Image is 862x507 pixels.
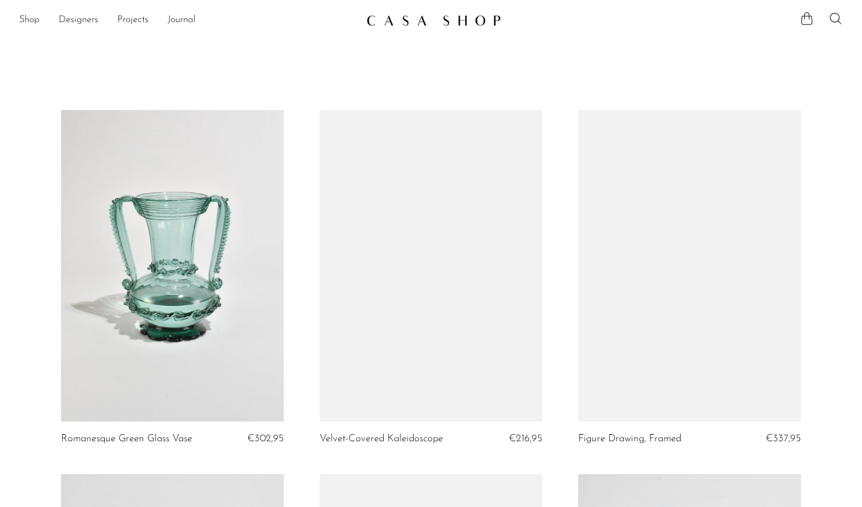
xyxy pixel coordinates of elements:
a: Designers [59,13,98,28]
ul: NEW HEADER MENU [19,10,357,30]
a: Projects [117,13,148,28]
a: Journal [168,13,196,28]
a: Shop [19,13,40,28]
span: €337,95 [766,433,801,444]
a: Velvet-Covered Kaleidoscope [320,433,443,444]
a: Figure Drawing, Framed [578,433,681,444]
span: €216,95 [509,433,542,444]
span: €302,95 [247,433,284,444]
a: Romanesque Green Glass Vase [61,433,192,444]
nav: Desktop navigation [19,10,357,30]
